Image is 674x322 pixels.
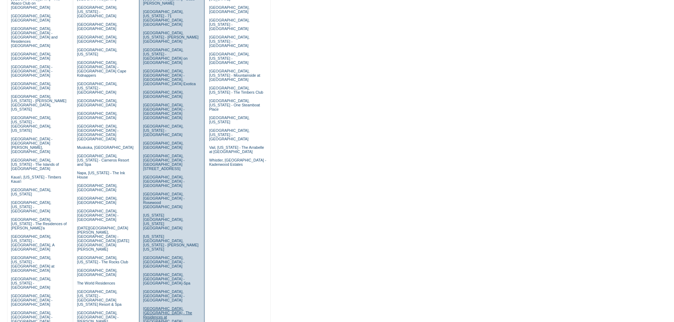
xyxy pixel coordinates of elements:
a: [US_STATE][GEOGRAPHIC_DATA], [US_STATE] - [PERSON_NAME] [US_STATE] [143,234,198,251]
a: [GEOGRAPHIC_DATA], [US_STATE] - 71 [GEOGRAPHIC_DATA], [GEOGRAPHIC_DATA] [143,10,183,27]
a: [GEOGRAPHIC_DATA], [GEOGRAPHIC_DATA] - [GEOGRAPHIC_DATA], [GEOGRAPHIC_DATA] Exotica [143,69,196,86]
a: [GEOGRAPHIC_DATA], [GEOGRAPHIC_DATA] - [GEOGRAPHIC_DATA]-Spa [143,273,190,285]
a: [GEOGRAPHIC_DATA], [GEOGRAPHIC_DATA] [77,183,117,192]
a: [GEOGRAPHIC_DATA], [GEOGRAPHIC_DATA] - [GEOGRAPHIC_DATA] [GEOGRAPHIC_DATA] [77,124,119,141]
a: [GEOGRAPHIC_DATA], [GEOGRAPHIC_DATA] [143,141,183,150]
a: [GEOGRAPHIC_DATA], [GEOGRAPHIC_DATA] [11,82,51,90]
a: [GEOGRAPHIC_DATA], [US_STATE] - The Rocks Club [77,256,128,264]
a: [GEOGRAPHIC_DATA], [US_STATE] [209,116,249,124]
a: Napa, [US_STATE] - The Ink House [77,171,125,179]
a: [GEOGRAPHIC_DATA], [US_STATE] [11,188,51,196]
a: [GEOGRAPHIC_DATA], [US_STATE] - [GEOGRAPHIC_DATA] [11,200,51,213]
a: [GEOGRAPHIC_DATA], [US_STATE] - [PERSON_NAME][GEOGRAPHIC_DATA], [US_STATE] [11,94,67,111]
a: [GEOGRAPHIC_DATA], [US_STATE] - [GEOGRAPHIC_DATA] [209,18,249,31]
a: [GEOGRAPHIC_DATA], [US_STATE] - [GEOGRAPHIC_DATA] on [GEOGRAPHIC_DATA] [143,48,188,65]
a: [US_STATE][GEOGRAPHIC_DATA], [US_STATE][GEOGRAPHIC_DATA] [143,213,183,230]
a: [GEOGRAPHIC_DATA], [US_STATE] - [GEOGRAPHIC_DATA], A [GEOGRAPHIC_DATA] [11,234,54,251]
a: [GEOGRAPHIC_DATA], [GEOGRAPHIC_DATA] - [GEOGRAPHIC_DATA] [11,294,52,306]
a: [GEOGRAPHIC_DATA] - [GEOGRAPHIC_DATA] - [GEOGRAPHIC_DATA] [11,65,52,77]
a: [GEOGRAPHIC_DATA], [US_STATE] - [GEOGRAPHIC_DATA] [77,82,117,94]
a: Vail, [US_STATE] - The Arrabelle at [GEOGRAPHIC_DATA] [209,145,264,154]
a: [GEOGRAPHIC_DATA], [GEOGRAPHIC_DATA] [77,196,117,205]
a: [GEOGRAPHIC_DATA], [US_STATE] - [GEOGRAPHIC_DATA] at [GEOGRAPHIC_DATA] [11,256,54,273]
a: [GEOGRAPHIC_DATA], [GEOGRAPHIC_DATA] - [GEOGRAPHIC_DATA] [143,289,184,302]
a: Whistler, [GEOGRAPHIC_DATA] - Kadenwood Estates [209,158,266,166]
a: [GEOGRAPHIC_DATA], [US_STATE] - Mountainside at [GEOGRAPHIC_DATA] [209,69,260,82]
a: [GEOGRAPHIC_DATA], [GEOGRAPHIC_DATA] [77,268,117,277]
a: [GEOGRAPHIC_DATA], [GEOGRAPHIC_DATA] - [GEOGRAPHIC_DATA] [143,256,184,268]
a: [GEOGRAPHIC_DATA], [US_STATE] - The Residences of [PERSON_NAME]'a [11,217,67,230]
a: [GEOGRAPHIC_DATA], [GEOGRAPHIC_DATA] - [GEOGRAPHIC_DATA][STREET_ADDRESS] [143,154,184,171]
a: The World Residences [77,281,115,285]
a: [GEOGRAPHIC_DATA], [GEOGRAPHIC_DATA] [77,99,117,107]
a: [GEOGRAPHIC_DATA], [GEOGRAPHIC_DATA] [209,5,249,14]
a: Muskoka, [GEOGRAPHIC_DATA] [77,145,133,150]
a: [GEOGRAPHIC_DATA], [GEOGRAPHIC_DATA] - [GEOGRAPHIC_DATA] [143,175,184,188]
a: [GEOGRAPHIC_DATA], [GEOGRAPHIC_DATA] - [GEOGRAPHIC_DATA] [GEOGRAPHIC_DATA] [143,103,184,120]
a: [GEOGRAPHIC_DATA], [US_STATE] - [PERSON_NAME][GEOGRAPHIC_DATA] [143,31,198,43]
a: [GEOGRAPHIC_DATA], [GEOGRAPHIC_DATA] - [GEOGRAPHIC_DATA] and Residences [GEOGRAPHIC_DATA] [11,27,58,48]
a: [GEOGRAPHIC_DATA], [US_STATE] - Carneros Resort and Spa [77,154,129,166]
a: [GEOGRAPHIC_DATA], [US_STATE] - The Islands of [GEOGRAPHIC_DATA] [11,158,59,171]
a: [GEOGRAPHIC_DATA], [US_STATE] - [GEOGRAPHIC_DATA] [143,124,183,137]
a: [GEOGRAPHIC_DATA] - [GEOGRAPHIC_DATA][PERSON_NAME], [GEOGRAPHIC_DATA] [11,137,52,154]
a: [GEOGRAPHIC_DATA], [GEOGRAPHIC_DATA] - Rosewood [GEOGRAPHIC_DATA] [143,192,184,209]
a: [GEOGRAPHIC_DATA], [US_STATE] - [GEOGRAPHIC_DATA], [US_STATE] [11,116,51,133]
a: [GEOGRAPHIC_DATA], [GEOGRAPHIC_DATA] [11,52,51,60]
a: [GEOGRAPHIC_DATA], [GEOGRAPHIC_DATA] [11,14,51,22]
a: Kaua'i, [US_STATE] - Timbers Kaua'i [11,175,61,183]
a: [GEOGRAPHIC_DATA], [GEOGRAPHIC_DATA] [143,90,183,99]
a: [DATE][GEOGRAPHIC_DATA][PERSON_NAME], [GEOGRAPHIC_DATA] - [GEOGRAPHIC_DATA] [DATE][GEOGRAPHIC_DAT... [77,226,129,251]
a: [GEOGRAPHIC_DATA], [US_STATE] - [GEOGRAPHIC_DATA] [11,277,51,289]
a: [GEOGRAPHIC_DATA], [GEOGRAPHIC_DATA] [77,22,117,31]
a: [GEOGRAPHIC_DATA], [US_STATE] - [GEOGRAPHIC_DATA] [209,35,249,48]
a: [GEOGRAPHIC_DATA], [US_STATE] - The Timbers Club [209,86,263,94]
a: [GEOGRAPHIC_DATA], [US_STATE] [77,48,117,56]
a: [GEOGRAPHIC_DATA], [US_STATE] - One Steamboat Place [209,99,260,111]
a: [GEOGRAPHIC_DATA], [GEOGRAPHIC_DATA] - [GEOGRAPHIC_DATA] Cape Kidnappers [77,60,126,77]
a: [GEOGRAPHIC_DATA], [US_STATE] - [GEOGRAPHIC_DATA] [US_STATE] Resort & Spa [77,289,122,306]
a: [GEOGRAPHIC_DATA], [US_STATE] - [GEOGRAPHIC_DATA] [209,52,249,65]
a: [GEOGRAPHIC_DATA], [US_STATE] - [GEOGRAPHIC_DATA] [209,128,249,141]
a: [GEOGRAPHIC_DATA], [GEOGRAPHIC_DATA] - [GEOGRAPHIC_DATA] [77,209,119,222]
a: [GEOGRAPHIC_DATA], [US_STATE] - [GEOGRAPHIC_DATA] [77,5,117,18]
a: [GEOGRAPHIC_DATA], [GEOGRAPHIC_DATA] [77,111,117,120]
a: [GEOGRAPHIC_DATA], [GEOGRAPHIC_DATA] [77,35,117,43]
